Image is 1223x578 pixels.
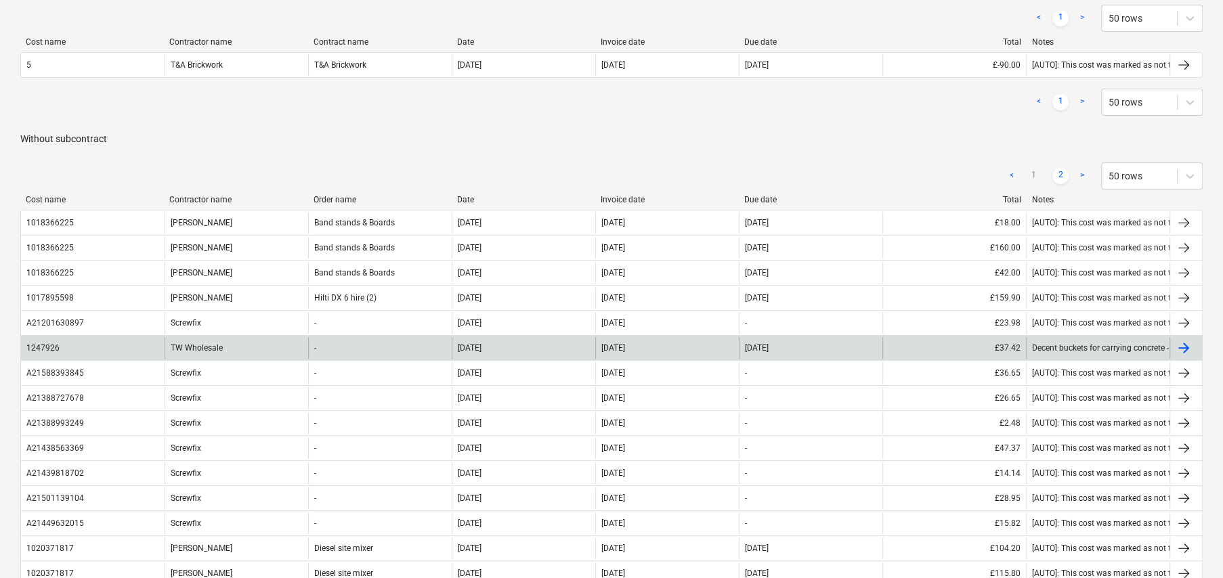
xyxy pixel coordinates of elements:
[165,512,308,534] div: Screwfix
[458,443,481,453] div: [DATE]
[601,368,625,378] div: [DATE]
[745,493,747,503] div: -
[457,195,590,204] div: Date
[314,218,395,227] div: Band stands & Boards
[26,218,74,227] div: 1018366225
[26,368,84,378] div: A21588393845
[26,418,84,428] div: A21388993249
[601,268,625,277] div: [DATE]
[314,418,316,428] div: -
[457,37,590,47] div: Date
[26,243,74,252] div: 1018366225
[314,343,316,353] div: -
[1025,168,1042,184] a: Page 1
[601,569,625,578] div: [DATE]
[165,537,308,559] div: [PERSON_NAME]
[26,543,74,553] div: 1020371817
[458,468,481,478] div: [DATE]
[1004,168,1020,184] a: Previous page
[458,518,481,528] div: [DATE]
[1052,10,1069,26] a: Page 1 is your current page
[458,393,481,403] div: [DATE]
[314,368,316,378] div: -
[26,569,74,578] div: 1020371817
[1052,168,1069,184] a: Page 2 is your current page
[882,287,1026,309] div: £159.90
[458,543,481,553] div: [DATE]
[1074,94,1090,110] a: Next page
[888,195,1021,204] div: Total
[601,60,625,70] div: [DATE]
[745,293,769,303] div: [DATE]
[458,218,481,227] div: [DATE]
[165,337,308,359] div: TW Wholesale
[882,212,1026,234] div: £18.00
[745,268,769,277] div: [DATE]
[1074,10,1090,26] a: Next page
[26,518,84,528] div: A21449632015
[165,437,308,459] div: Screwfix
[26,195,158,204] div: Cost name
[314,195,446,204] div: Order name
[601,418,625,428] div: [DATE]
[314,37,446,47] div: Contract name
[314,518,316,528] div: -
[314,393,316,403] div: -
[601,218,625,227] div: [DATE]
[745,418,747,428] div: -
[601,493,625,503] div: [DATE]
[458,318,481,328] div: [DATE]
[882,437,1026,459] div: £47.37
[458,343,481,353] div: [DATE]
[601,468,625,478] div: [DATE]
[601,195,733,204] div: Invoice date
[26,293,74,303] div: 1017895598
[165,287,308,309] div: [PERSON_NAME]
[745,443,747,453] div: -
[26,60,31,70] div: 5
[882,537,1026,559] div: £104.20
[20,132,1203,146] p: Without subcontract
[314,569,373,578] div: Diesel site mixer
[165,54,308,76] div: T&A Brickwork
[882,412,1026,434] div: £2.48
[458,493,481,503] div: [DATE]
[1032,195,1165,204] div: Notes
[601,37,733,47] div: Invoice date
[1074,168,1090,184] a: Next page
[882,487,1026,509] div: £28.95
[882,262,1026,284] div: £42.00
[165,412,308,434] div: Screwfix
[888,37,1021,47] div: Total
[744,37,877,47] div: Due date
[1031,10,1047,26] a: Previous page
[314,268,395,277] div: Band stands & Boards
[165,462,308,484] div: Screwfix
[26,343,60,353] div: 1247926
[26,268,74,277] div: 1018366225
[165,237,308,259] div: [PERSON_NAME]
[1031,94,1047,110] a: Previous page
[26,443,84,453] div: A21438563369
[165,387,308,409] div: Screwfix
[744,195,877,204] div: Due date
[314,468,316,478] div: -
[601,443,625,453] div: [DATE]
[26,468,84,478] div: A21439818702
[745,218,769,227] div: [DATE]
[882,512,1026,534] div: £15.82
[745,468,747,478] div: -
[169,195,302,204] div: Contractor name
[165,262,308,284] div: [PERSON_NAME]
[458,569,481,578] div: [DATE]
[458,368,481,378] div: [DATE]
[745,368,747,378] div: -
[458,268,481,277] div: [DATE]
[165,212,308,234] div: [PERSON_NAME]
[601,543,625,553] div: [DATE]
[165,312,308,334] div: Screwfix
[1155,513,1223,578] div: Chat Widget
[882,462,1026,484] div: £14.14
[314,243,395,252] div: Band stands & Boards
[601,518,625,528] div: [DATE]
